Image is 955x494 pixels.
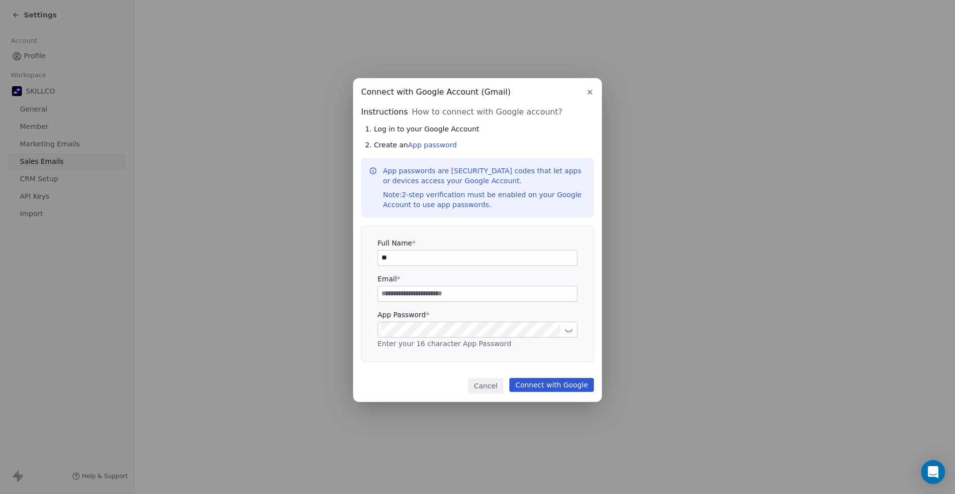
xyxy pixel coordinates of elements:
[378,310,577,320] label: App Password
[509,378,594,392] button: Connect with Google
[378,274,577,284] label: Email
[361,86,511,98] span: Connect with Google Account (Gmail)
[361,106,408,118] span: Instructions
[378,238,577,248] label: Full Name
[365,124,479,134] span: 1. Log in to your Google Account
[383,191,402,199] span: Note:
[383,166,586,210] p: App passwords are [SECURITY_DATA] codes that let apps or devices access your Google Account.
[468,378,503,394] button: Cancel
[412,106,563,118] span: How to connect with Google account?
[383,190,586,210] div: 2-step verification must be enabled on your Google Account to use app passwords.
[365,140,457,150] span: 2. Create an
[378,340,511,348] span: Enter your 16 character App Password
[408,141,457,149] a: App password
